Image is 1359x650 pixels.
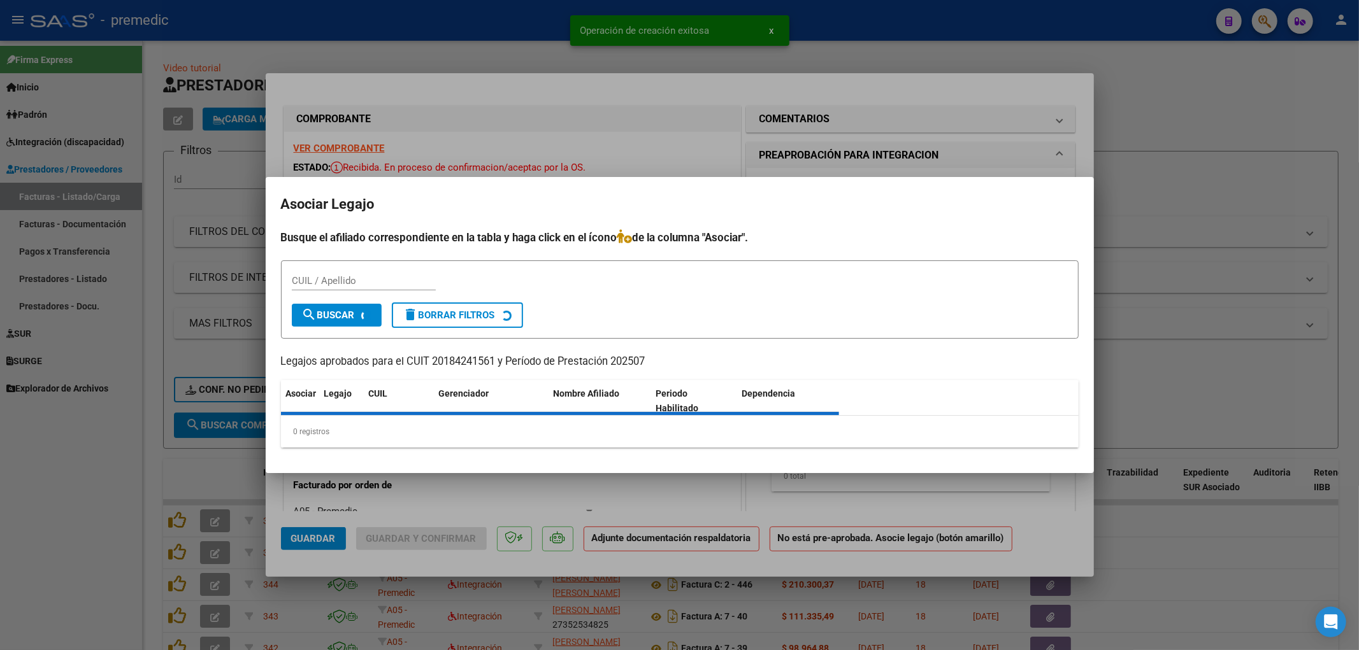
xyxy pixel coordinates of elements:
div: Open Intercom Messenger [1316,607,1346,637]
datatable-header-cell: Dependencia [737,380,839,422]
mat-icon: delete [403,307,419,322]
mat-icon: search [302,307,317,322]
p: Legajos aprobados para el CUIT 20184241561 y Período de Prestación 202507 [281,354,1079,370]
datatable-header-cell: Asociar [281,380,319,422]
span: Asociar [286,388,317,399]
h2: Asociar Legajo [281,192,1079,216]
datatable-header-cell: Legajo [319,380,364,422]
datatable-header-cell: Periodo Habilitado [651,380,737,422]
datatable-header-cell: Nombre Afiliado [549,380,651,422]
span: Gerenciador [439,388,489,399]
h4: Busque el afiliado correspondiente en la tabla y haga click en el ícono de la columna "Asociar". [281,229,1079,246]
button: Borrar Filtros [392,302,523,328]
span: Nombre Afiliado [554,388,620,399]
span: CUIL [369,388,388,399]
datatable-header-cell: Gerenciador [434,380,549,422]
datatable-header-cell: CUIL [364,380,434,422]
button: Buscar [292,304,382,327]
span: Dependencia [742,388,795,399]
span: Buscar [302,309,355,321]
span: Legajo [324,388,352,399]
span: Periodo Habilitado [656,388,698,413]
span: Borrar Filtros [403,309,495,321]
div: 0 registros [281,416,1079,448]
